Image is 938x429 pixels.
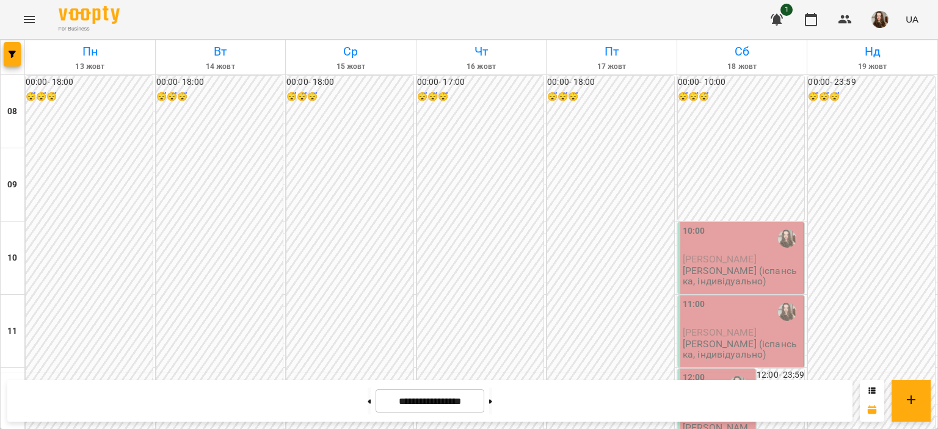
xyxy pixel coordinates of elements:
img: Гайдукевич Анна (і) [778,229,796,248]
h6: 00:00 - 18:00 [26,76,153,89]
h6: 14 жовт [158,61,284,73]
span: 1 [780,4,793,16]
h6: Сб [679,42,805,61]
h6: 08 [7,105,17,118]
h6: 😴😴😴 [156,90,283,104]
h6: Чт [418,42,545,61]
h6: 00:00 - 17:00 [417,76,544,89]
h6: 😴😴😴 [26,90,153,104]
span: For Business [59,25,120,33]
h6: Пн [27,42,153,61]
img: Гайдукевич Анна (і) [778,303,796,321]
span: UA [906,13,918,26]
h6: 00:00 - 10:00 [678,76,805,89]
h6: 12:00 - 23:59 [757,369,804,382]
p: [PERSON_NAME] (іспанська, індивідуально) [683,339,802,360]
h6: 😴😴😴 [547,90,674,104]
p: [PERSON_NAME] (іспанська, індивідуально) [683,265,802,287]
h6: 13 жовт [27,61,153,73]
h6: 18 жовт [679,61,805,73]
h6: 11 [7,325,17,338]
h6: 19 жовт [809,61,936,73]
button: UA [901,8,923,31]
h6: 00:00 - 18:00 [156,76,283,89]
h6: 😴😴😴 [678,90,805,104]
h6: 00:00 - 18:00 [547,76,674,89]
label: 11:00 [683,298,705,311]
button: Menu [15,5,44,34]
h6: 09 [7,178,17,192]
span: [PERSON_NAME] [683,253,757,265]
h6: Вт [158,42,284,61]
span: [PERSON_NAME] [683,326,757,338]
h6: 15 жовт [288,61,414,73]
h6: 😴😴😴 [286,90,413,104]
h6: 10 [7,251,17,265]
img: f828951e34a2a7ae30fa923eeeaf7e77.jpg [871,11,889,28]
h6: Ср [288,42,414,61]
h6: 17 жовт [548,61,675,73]
h6: 😴😴😴 [808,90,935,104]
img: Voopty Logo [59,6,120,24]
h6: Пт [548,42,675,61]
label: 10:00 [683,225,705,238]
h6: 😴😴😴 [417,90,544,104]
h6: 00:00 - 18:00 [286,76,413,89]
label: 12:00 [683,371,705,384]
h6: Нд [809,42,936,61]
h6: 16 жовт [418,61,545,73]
h6: 00:00 - 23:59 [808,76,935,89]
